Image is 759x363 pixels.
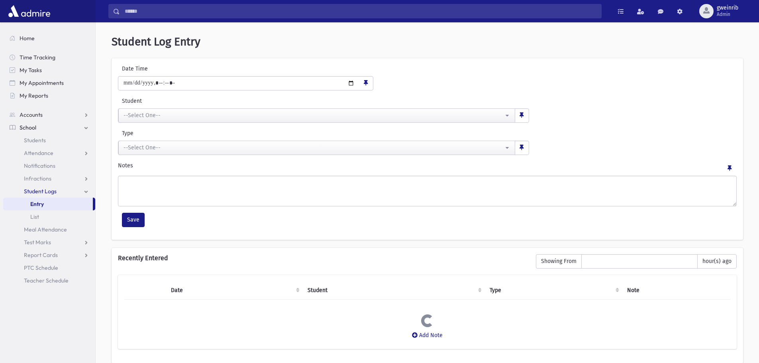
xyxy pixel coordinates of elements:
button: Add Note [407,328,448,343]
a: Report Cards [3,249,95,261]
a: Entry [3,198,93,210]
span: Infractions [24,175,51,182]
button: --Select One-- [118,141,515,155]
span: Student Logs [24,188,57,195]
span: Time Tracking [20,54,55,61]
button: Save [122,213,145,227]
a: Attendance [3,147,95,159]
a: School [3,121,95,134]
a: Students [3,134,95,147]
span: Test Marks [24,239,51,246]
span: Notifications [24,162,55,169]
th: Student [303,281,485,300]
a: Meal Attendance [3,223,95,236]
span: Attendance [24,149,53,157]
button: --Select One-- [118,108,515,123]
label: Student [118,97,392,105]
span: Teacher Schedule [24,277,69,284]
div: --Select One-- [124,143,504,152]
a: Accounts [3,108,95,121]
label: Notes [118,161,133,173]
a: Test Marks [3,236,95,249]
th: Type [485,281,622,300]
h6: Recently Entered [118,254,528,262]
a: Infractions [3,172,95,185]
span: Admin [717,11,738,18]
label: Type [118,129,324,137]
a: PTC Schedule [3,261,95,274]
span: Showing From [536,254,582,269]
a: Notifications [3,159,95,172]
a: Home [3,32,95,45]
label: Date Time [118,65,224,73]
div: --Select One-- [124,111,504,120]
span: hour(s) ago [697,254,737,269]
th: Note [622,281,730,300]
span: My Tasks [20,67,42,74]
span: Entry [30,200,44,208]
span: Student Log Entry [112,35,200,48]
span: PTC Schedule [24,264,58,271]
a: My Tasks [3,64,95,77]
th: Date [166,281,303,300]
a: My Appointments [3,77,95,89]
a: Student Logs [3,185,95,198]
span: Home [20,35,35,42]
a: Teacher Schedule [3,274,95,287]
input: Search [120,4,601,18]
a: Time Tracking [3,51,95,64]
a: My Reports [3,89,95,102]
span: Report Cards [24,251,58,259]
img: AdmirePro [6,3,52,19]
span: List [30,213,39,220]
span: Meal Attendance [24,226,67,233]
span: Accounts [20,111,43,118]
span: My Appointments [20,79,64,86]
span: gweinrib [717,5,738,11]
a: List [3,210,95,223]
span: School [20,124,36,131]
span: Students [24,137,46,144]
span: My Reports [20,92,48,99]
